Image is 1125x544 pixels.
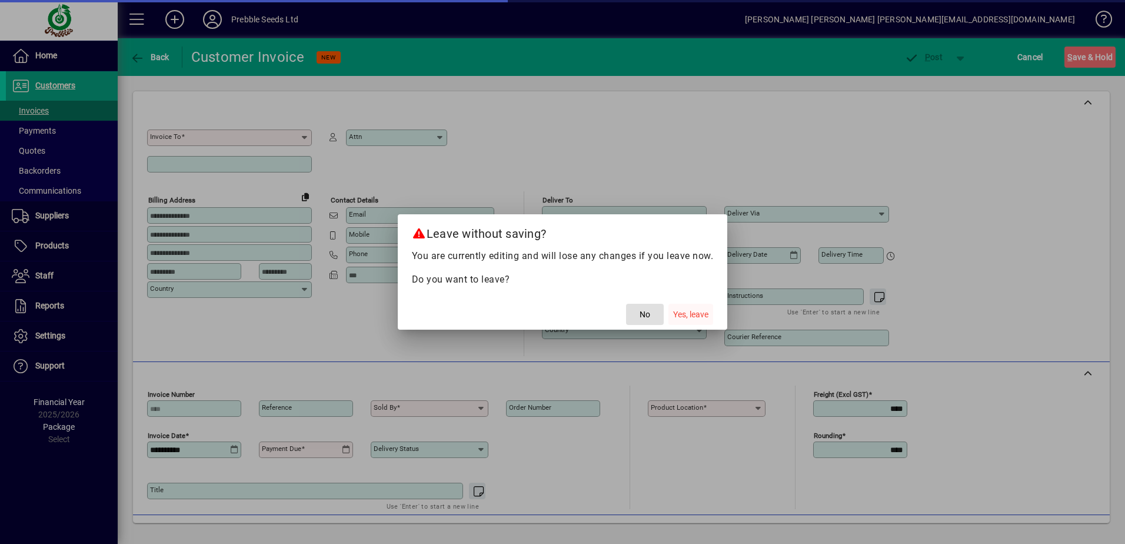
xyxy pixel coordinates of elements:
p: You are currently editing and will lose any changes if you leave now. [412,249,714,263]
button: Yes, leave [668,304,713,325]
span: Yes, leave [673,309,708,321]
button: No [626,304,664,325]
h2: Leave without saving? [398,214,728,248]
span: No [640,309,650,321]
p: Do you want to leave? [412,273,714,287]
